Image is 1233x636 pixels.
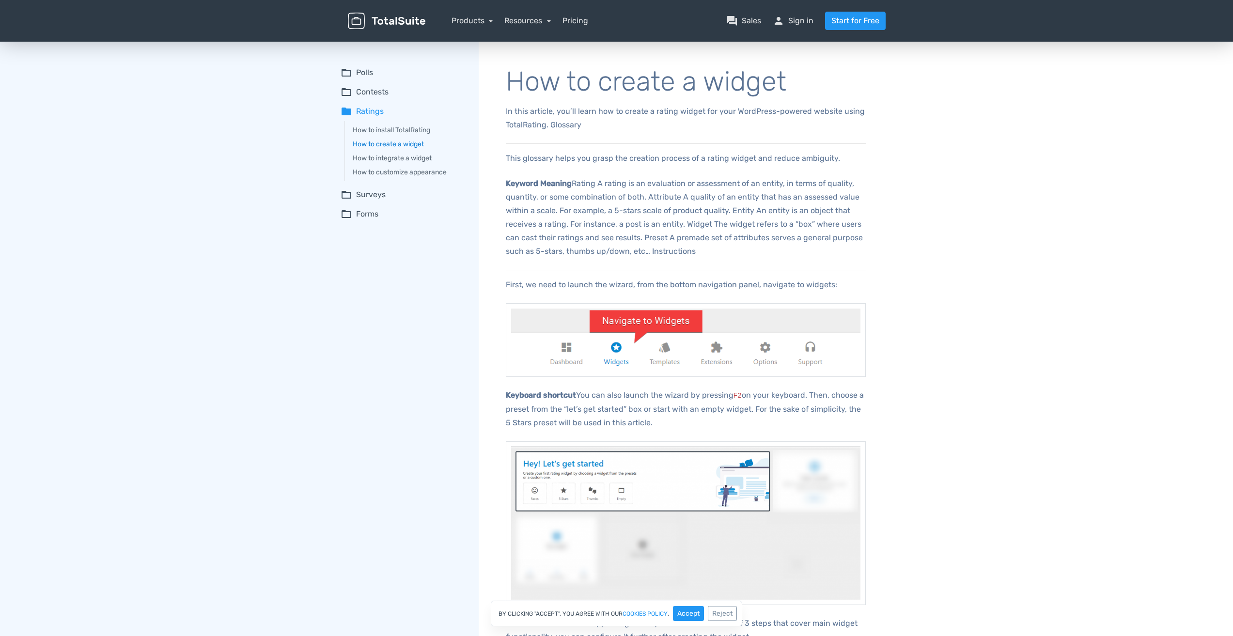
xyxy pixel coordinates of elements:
span: folder_open [341,86,352,98]
summary: folder_openSurveys [341,189,465,201]
span: folder [341,106,352,117]
span: folder_open [341,208,352,220]
a: Start for Free [825,12,886,30]
a: cookies policy [623,611,668,617]
p: You can also launch the wizard by pressing on your keyboard. Then, choose a preset from the “let’... [506,388,866,430]
a: How to integrate a widget [353,153,465,163]
p: This glossary helps you grasp the creation process of a rating widget and reduce ambiguity. [506,152,866,165]
img: TotalSuite for WordPress [348,13,425,30]
b: Meaning [540,179,572,188]
a: Products [452,16,493,25]
b: Keyword [506,179,538,188]
a: Resources [504,16,551,25]
a: personSign in [773,15,813,27]
img: TotalRating wizard launcher [506,441,866,605]
img: null [506,303,866,377]
span: person [773,15,784,27]
summary: folder_openForms [341,208,465,220]
a: How to install TotalRating [353,125,465,135]
summary: folder_openContests [341,86,465,98]
summary: folder_openPolls [341,67,465,78]
span: folder_open [341,67,352,78]
summary: folderRatings [341,106,465,117]
a: How to customize appearance [353,167,465,177]
b: Keyboard shortcut [506,390,576,400]
p: Rating A rating is an evaluation or assessment of an entity, in terms of quality, quantity, or so... [506,177,866,258]
span: question_answer [726,15,738,27]
a: How to create a widget [353,139,465,149]
a: question_answerSales [726,15,761,27]
button: Accept [673,606,704,621]
p: In this article, you’ll learn how to create a rating widget for your WordPress-powered website us... [506,105,866,132]
h1: How to create a widget [506,67,866,97]
code: F2 [734,392,742,400]
div: By clicking "Accept", you agree with our . [491,601,742,626]
p: First, we need to launch the wizard, from the bottom navigation panel, navigate to widgets: [506,278,866,292]
a: Pricing [562,15,588,27]
button: Reject [708,606,737,621]
span: folder_open [341,189,352,201]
